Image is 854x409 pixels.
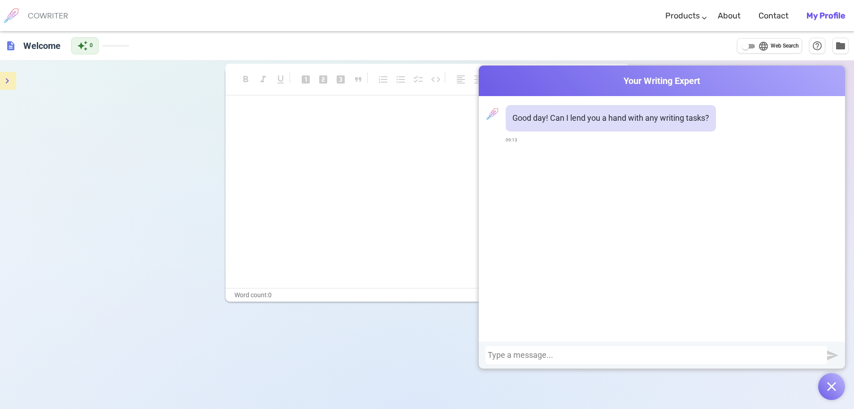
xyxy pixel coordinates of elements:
span: format_list_bulleted [395,74,406,85]
button: Manage Documents [832,38,849,54]
div: Word count: 0 [225,289,629,302]
span: looks_two [318,74,329,85]
span: 09:13 [506,134,517,147]
button: Help & Shortcuts [809,38,825,54]
a: Contact [759,3,789,29]
h6: Click to edit title [20,37,64,55]
img: Open chat [827,382,836,391]
span: format_bold [240,74,251,85]
span: folder [835,40,846,51]
a: My Profile [806,3,845,29]
span: format_align_center [473,74,484,85]
img: profile [483,105,501,123]
span: looks_one [300,74,311,85]
span: 0 [90,41,93,50]
h6: COWRITER [28,12,68,20]
span: language [758,41,769,52]
span: format_list_numbered [378,74,389,85]
span: code [430,74,441,85]
span: description [5,40,16,51]
span: Your Writing Expert [479,75,845,88]
span: looks_3 [335,74,346,85]
span: format_italic [258,74,269,85]
a: About [718,3,741,29]
span: help_outline [812,40,823,51]
p: Good day! Can I lend you a hand with any writing tasks? [512,112,709,125]
span: Web Search [771,42,799,51]
span: checklist [413,74,424,85]
span: format_underlined [275,74,286,85]
span: auto_awesome [77,40,88,51]
a: Products [665,3,700,29]
b: My Profile [806,11,845,21]
span: format_quote [353,74,364,85]
img: Send [827,350,838,361]
span: format_align_left [455,74,466,85]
